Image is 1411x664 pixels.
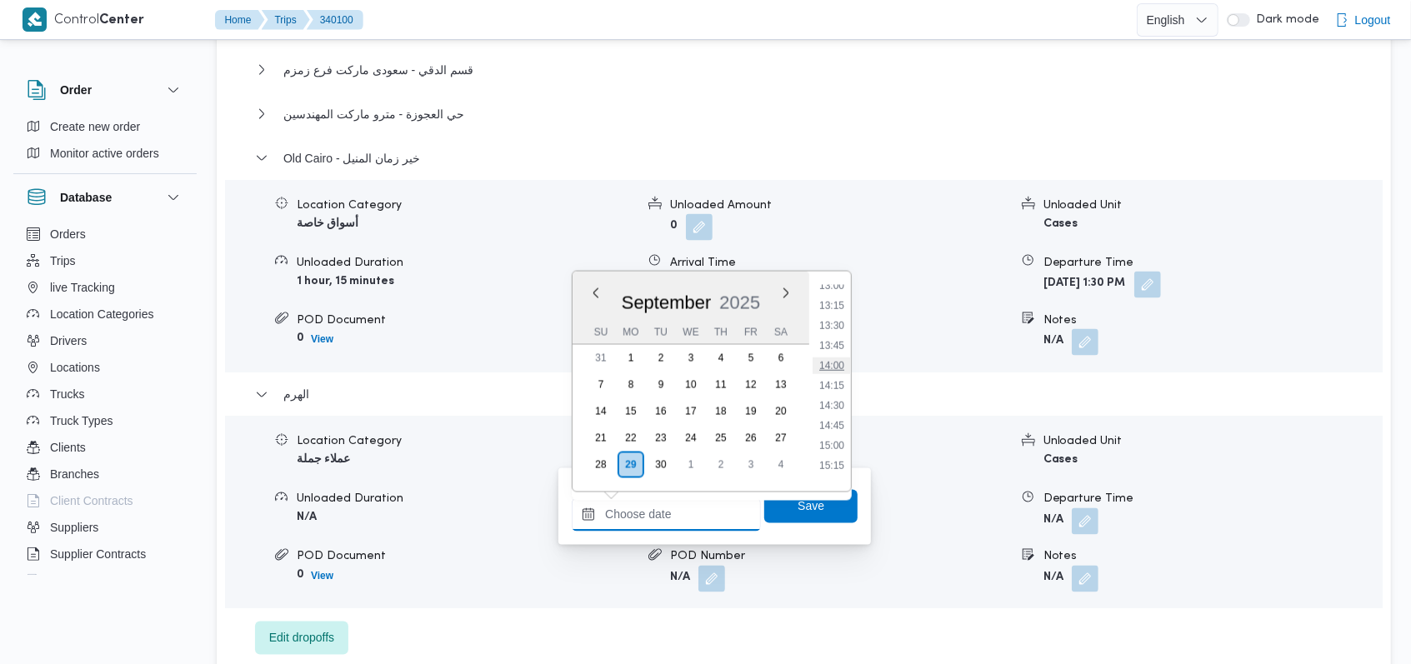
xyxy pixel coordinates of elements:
[622,292,712,313] span: September
[50,464,99,484] span: Branches
[297,512,317,523] b: N/A
[255,622,348,655] button: Edit dropoffs
[20,221,190,247] button: Orders
[618,398,644,425] div: day-15
[27,187,183,207] button: Database
[13,221,197,582] div: Database
[50,224,86,244] span: Orders
[670,548,1008,566] div: POD Number
[813,277,851,294] li: 13:00
[738,372,764,398] div: day-12
[297,218,358,229] b: أسواق خاصة
[297,254,635,272] div: Unloaded Duration
[20,113,190,140] button: Create new order
[708,372,734,398] div: day-11
[20,140,190,167] button: Monitor active orders
[50,277,115,297] span: live Tracking
[215,10,265,30] button: Home
[50,544,146,564] span: Supplier Contracts
[708,321,734,344] div: Th
[20,567,190,594] button: Devices
[283,385,309,405] span: الهرم
[20,327,190,354] button: Drivers
[23,7,47,32] img: X8yXhbKr1z7QwAAAABJRU5ErkJggg==
[20,407,190,434] button: Truck Types
[764,490,858,523] button: Save
[20,274,190,301] button: live Tracking
[20,247,190,274] button: Trips
[648,345,674,372] div: day-2
[255,148,1353,168] button: Old Cairo - خير زمان المنيل
[60,187,112,207] h3: Database
[297,333,304,344] b: 0
[20,434,190,461] button: Clients
[813,377,851,394] li: 14:15
[768,345,794,372] div: day-6
[50,304,154,324] span: Location Categories
[1043,548,1382,566] div: Notes
[255,60,1353,80] button: قسم الدقي - سعودى ماركت فرع زمزم
[648,372,674,398] div: day-9
[678,425,704,452] div: day-24
[50,517,98,537] span: Suppliers
[768,452,794,478] div: day-4
[255,385,1353,405] button: الهرم
[588,372,614,398] div: day-7
[50,357,100,377] span: Locations
[1043,278,1126,289] b: [DATE] 1:30 PM
[720,292,761,313] span: 2025
[50,411,113,431] span: Truck Types
[20,487,190,514] button: Client Contracts
[648,452,674,478] div: day-30
[768,321,794,344] div: Sa
[20,541,190,567] button: Supplier Contracts
[1043,572,1063,583] b: N/A
[283,148,420,168] span: Old Cairo - خير زمان المنيل
[813,297,851,314] li: 13:15
[798,497,824,517] span: Save
[670,197,1008,214] div: Unloaded Amount
[20,354,190,381] button: Locations
[708,398,734,425] div: day-18
[297,548,635,566] div: POD Document
[572,498,761,532] input: Press the down key to enter a popover containing a calendar. Press the escape key to close the po...
[304,567,340,587] button: View
[225,180,1383,372] div: Old Cairo - خير زمان المنيل
[283,104,464,124] span: حي العجوزة - مترو ماركت المهندسين
[589,287,603,300] button: Previous Month
[678,398,704,425] div: day-17
[283,60,473,80] span: قسم الدقي - سعودى ماركت فرع زمزم
[297,455,350,466] b: عملاء جملة
[813,477,851,494] li: 15:30
[621,292,713,314] div: Button. Open the month selector. September is currently selected.
[297,276,394,287] b: 1 hour, 15 minutes
[813,417,851,434] li: 14:45
[50,571,92,591] span: Devices
[813,337,851,354] li: 13:45
[1043,218,1078,229] b: Cases
[1043,254,1382,272] div: Departure Time
[1250,13,1320,27] span: Dark mode
[20,514,190,541] button: Suppliers
[1355,10,1391,30] span: Logout
[618,372,644,398] div: day-8
[588,398,614,425] div: day-14
[678,452,704,478] div: day-1
[255,104,1353,124] button: حي العجوزة - مترو ماركت المهندسين
[648,425,674,452] div: day-23
[311,571,333,582] b: View
[1043,455,1078,466] b: Cases
[13,113,197,173] div: Order
[27,80,183,100] button: Order
[297,312,635,329] div: POD Document
[297,570,304,581] b: 0
[50,384,84,404] span: Trucks
[586,345,796,478] div: month-2025-09
[648,398,674,425] div: day-16
[708,345,734,372] div: day-4
[813,437,851,454] li: 15:00
[50,437,86,457] span: Clients
[50,251,76,271] span: Trips
[738,425,764,452] div: day-26
[307,10,363,30] button: 340100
